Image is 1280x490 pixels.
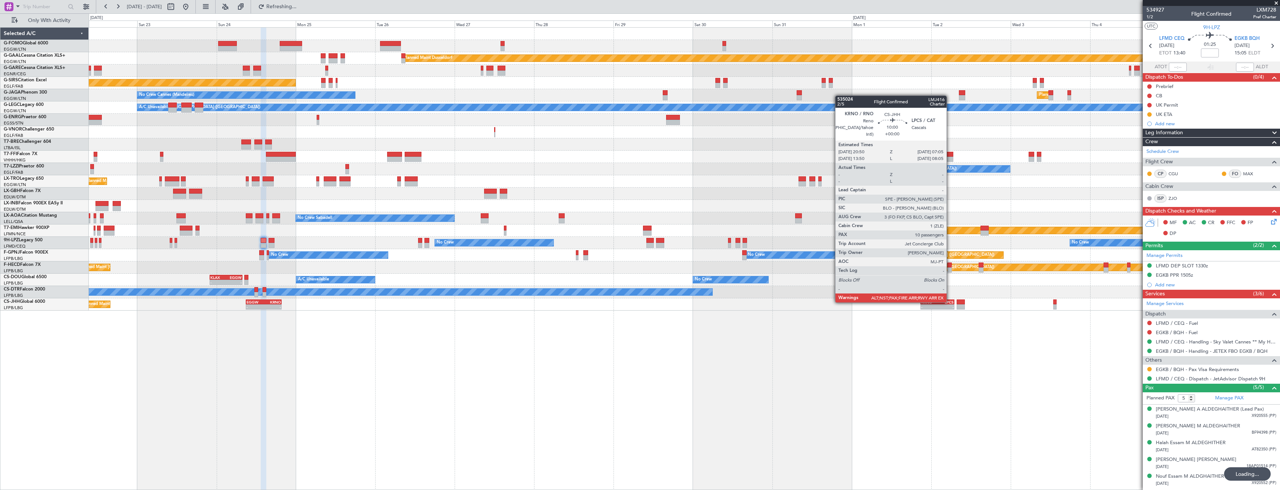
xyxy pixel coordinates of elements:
a: EDLW/DTM [4,207,26,212]
a: EGSS/STN [4,120,23,126]
div: KRNO [921,300,938,304]
a: LFPB/LBG [4,293,23,298]
a: CS-DTRFalcon 2000 [4,287,45,292]
span: Dispatch Checks and Weather [1145,207,1216,216]
a: LFMN/NCE [4,231,26,237]
a: LELL/QSA [4,219,23,224]
a: MAX [1243,170,1260,177]
span: G-ENRG [4,115,21,119]
a: LFPB/LBG [4,305,23,311]
div: Tue 2 [931,21,1011,27]
span: LFMD CEQ [1159,35,1185,43]
span: AT82350 (PP) [1252,446,1276,453]
span: DP [1170,230,1176,238]
a: G-SIRSCitation Excel [4,78,47,82]
span: MF [1170,219,1177,227]
a: G-GARECessna Citation XLS+ [4,66,65,70]
span: FFC [1227,219,1235,227]
span: Permits [1145,242,1163,250]
span: G-GARE [4,66,21,70]
a: T7-LZZIPraetor 600 [4,164,44,169]
a: G-VNORChallenger 650 [4,127,54,132]
a: LFMD / CEQ - Fuel [1156,320,1198,326]
span: F-HECD [4,263,20,267]
span: ETOT [1159,50,1171,57]
span: [DATE] [1156,481,1168,486]
div: Fri 22 [58,21,137,27]
div: Add new [1155,282,1276,288]
span: X920552 (PP) [1252,480,1276,486]
span: Leg Information [1145,129,1183,137]
div: - [210,280,226,285]
label: Planned PAX [1146,395,1174,402]
span: LXM728 [1253,6,1276,14]
span: Only With Activity [19,18,79,23]
div: KRNO [264,300,281,304]
div: Mon 1 [852,21,931,27]
div: EGKB PPR 1505z [1156,272,1193,278]
div: No Crew [1072,237,1089,248]
div: Planned Maint [GEOGRAPHIC_DATA] ([GEOGRAPHIC_DATA]) [877,262,994,273]
a: 9H-LPZLegacy 500 [4,238,43,242]
span: [DATE] [1156,430,1168,436]
div: [PERSON_NAME] M ALDEGHAITHER [1156,423,1240,430]
div: Fri 29 [614,21,693,27]
a: LFPB/LBG [4,280,23,286]
div: Prebrief [1156,83,1173,89]
button: UTC [1145,23,1158,29]
div: A/C Unavailable [GEOGRAPHIC_DATA] ([GEOGRAPHIC_DATA]) [139,102,260,113]
div: EGGW [247,300,264,304]
div: No Crew [271,249,288,261]
span: EGKB BQH [1234,35,1260,43]
a: G-FOMOGlobal 6000 [4,41,48,45]
div: Tue 26 [375,21,455,27]
a: T7-BREChallenger 604 [4,139,51,144]
span: Cabin Crew [1145,182,1173,191]
div: [PERSON_NAME] [PERSON_NAME] [1156,456,1236,464]
div: [DATE] [853,15,866,21]
span: [DATE] [1234,42,1250,50]
div: Halah Essam M ALDEGHITHER [1156,439,1226,447]
a: CGU [1168,170,1185,177]
div: No Crew [748,249,765,261]
button: Only With Activity [8,15,81,26]
a: F-GPNJFalcon 900EX [4,250,48,255]
a: EGKB / BQH - Handling - JETEX FBO EGKB / BQH [1156,348,1268,354]
a: EGGW/LTN [4,59,26,65]
span: Dispatch [1145,310,1166,318]
div: No Crew Cannes (Mandelieu) [139,89,194,101]
a: VHHH/HKG [4,157,26,163]
div: KLAX [210,275,226,280]
span: [DATE] [1156,464,1168,469]
span: 13:40 [1173,50,1185,57]
a: EGGW/LTN [4,47,26,52]
span: T7-FFI [4,152,17,156]
div: - [937,305,954,309]
a: T7-FFIFalcon 7X [4,152,37,156]
div: - [921,305,938,309]
div: Wed 27 [455,21,534,27]
div: Planned Maint Dusseldorf [404,53,452,64]
span: 15:05 [1234,50,1246,57]
span: CS-DOU [4,275,21,279]
div: Sun 24 [217,21,296,27]
a: G-LEGCLegacy 600 [4,103,44,107]
span: Services [1145,290,1165,298]
div: Owner [GEOGRAPHIC_DATA] ([GEOGRAPHIC_DATA]) [854,163,957,175]
a: LFMD/CEQ [4,244,25,249]
span: T7-BRE [4,139,19,144]
a: EGLF/FAB [4,170,23,175]
span: (3/6) [1253,290,1264,298]
div: - [247,305,264,309]
span: LX-INB [4,201,18,205]
span: G-JAGA [4,90,21,95]
a: LFPB/LBG [4,268,23,274]
div: LPCS [937,300,954,304]
a: EGNR/CEG [4,71,26,77]
a: F-HECDFalcon 7X [4,263,41,267]
a: LX-GBHFalcon 7X [4,189,41,193]
a: LFMD / CEQ - Dispatch - JetAdvisor Dispatch 9H [1156,376,1265,382]
div: UK ETA [1156,111,1172,117]
div: UK Permit [1156,102,1178,108]
span: CR [1208,219,1214,227]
